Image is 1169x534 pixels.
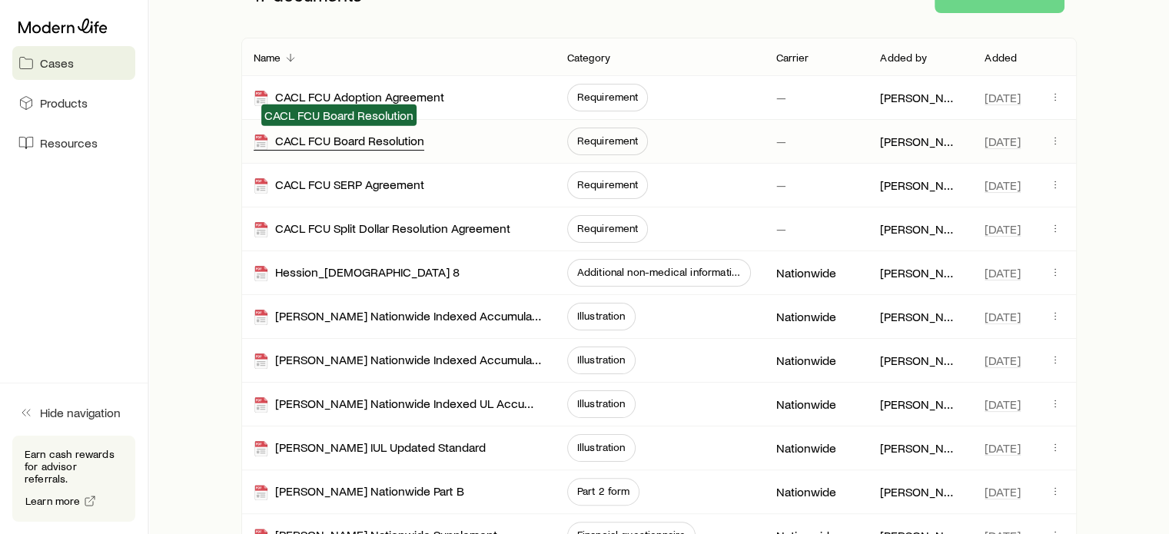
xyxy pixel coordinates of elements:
[775,90,785,105] p: —
[577,353,626,366] span: Illustration
[985,309,1021,324] span: [DATE]
[254,177,424,194] div: CACL FCU SERP Agreement
[985,353,1021,368] span: [DATE]
[40,405,121,420] span: Hide navigation
[12,436,135,522] div: Earn cash rewards for advisor referrals.Learn more
[775,221,785,237] p: —
[880,265,960,280] p: [PERSON_NAME]
[880,221,960,237] p: [PERSON_NAME]
[254,264,460,282] div: Hession_[DEMOGRAPHIC_DATA] 8
[577,222,639,234] span: Requirement
[880,177,960,193] p: [PERSON_NAME]
[254,89,444,107] div: CACL FCU Adoption Agreement
[254,51,281,64] p: Name
[577,397,626,410] span: Illustration
[985,221,1021,237] span: [DATE]
[880,134,960,149] p: [PERSON_NAME]
[40,55,74,71] span: Cases
[985,396,1021,412] span: [DATE]
[775,265,835,280] p: Nationwide
[880,51,926,64] p: Added by
[577,441,626,453] span: Illustration
[254,396,543,413] div: [PERSON_NAME] Nationwide Indexed UL Accumulator II 2020- [PERSON_NAME]
[567,51,610,64] p: Category
[775,440,835,456] p: Nationwide
[775,484,835,499] p: Nationwide
[880,484,960,499] p: [PERSON_NAME]
[880,440,960,456] p: [PERSON_NAME]
[880,396,960,412] p: [PERSON_NAME]
[577,134,639,147] span: Requirement
[254,308,543,326] div: [PERSON_NAME] Nationwide Indexed Accumulator IUL revised as approved
[985,265,1021,280] span: [DATE]
[985,177,1021,193] span: [DATE]
[880,309,960,324] p: [PERSON_NAME]
[985,51,1017,64] p: Added
[880,353,960,368] p: [PERSON_NAME]
[577,485,630,497] span: Part 2 form
[254,439,486,457] div: [PERSON_NAME] IUL Updated Standard
[775,51,809,64] p: Carrier
[254,483,464,501] div: [PERSON_NAME] Nationwide Part B
[775,177,785,193] p: —
[12,46,135,80] a: Cases
[577,266,742,278] span: Additional non-medical information
[775,134,785,149] p: —
[985,134,1021,149] span: [DATE]
[40,95,88,111] span: Products
[775,353,835,368] p: Nationwide
[577,178,639,191] span: Requirement
[254,221,510,238] div: CACL FCU Split Dollar Resolution Agreement
[880,90,960,105] p: [PERSON_NAME]
[985,484,1021,499] span: [DATE]
[25,496,81,506] span: Learn more
[25,448,123,485] p: Earn cash rewards for advisor referrals.
[254,352,543,370] div: [PERSON_NAME] Nationwide Indexed Accumulator IUL revised as approved Updated state-[US_STATE]
[40,135,98,151] span: Resources
[254,133,424,151] div: CACL FCU Board Resolution
[577,310,626,322] span: Illustration
[985,90,1021,105] span: [DATE]
[985,440,1021,456] span: [DATE]
[577,91,639,103] span: Requirement
[775,309,835,324] p: Nationwide
[12,86,135,120] a: Products
[12,396,135,430] button: Hide navigation
[12,126,135,160] a: Resources
[775,396,835,412] p: Nationwide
